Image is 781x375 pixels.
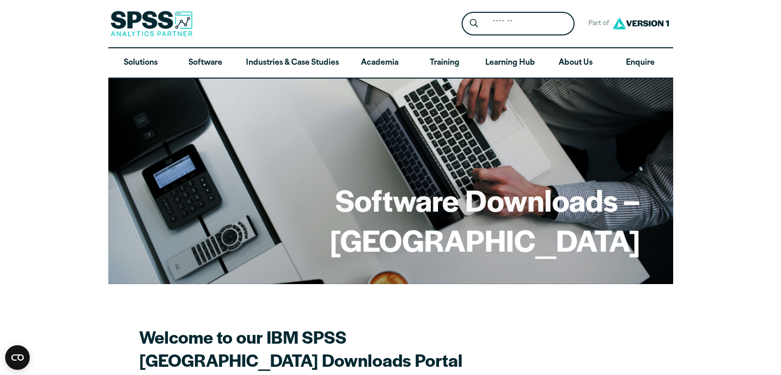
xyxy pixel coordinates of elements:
[610,14,672,33] img: Version1 Logo
[139,325,499,371] h2: Welcome to our IBM SPSS [GEOGRAPHIC_DATA] Downloads Portal
[464,14,483,33] button: Search magnifying glass icon
[347,48,412,78] a: Academia
[238,48,347,78] a: Industries & Case Studies
[173,48,238,78] a: Software
[5,345,30,370] button: Open CMP widget
[608,48,673,78] a: Enquire
[108,48,673,78] nav: Desktop version of site main menu
[477,48,543,78] a: Learning Hub
[583,16,610,31] span: Part of
[462,12,575,36] form: Site Header Search Form
[412,48,477,78] a: Training
[110,11,193,36] img: SPSS Analytics Partner
[141,180,640,259] h1: Software Downloads – [GEOGRAPHIC_DATA]
[470,19,478,28] svg: Search magnifying glass icon
[108,48,173,78] a: Solutions
[543,48,608,78] a: About Us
